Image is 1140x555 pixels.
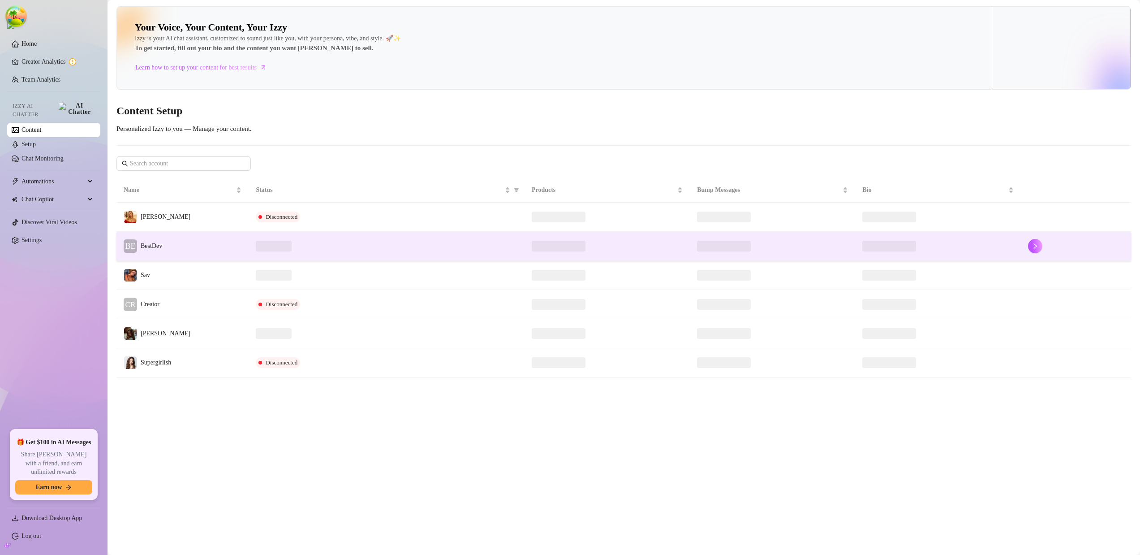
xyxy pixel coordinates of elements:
span: Chat Copilot [22,192,85,207]
a: Learn how to set up your content for best results [135,61,274,75]
strong: To get started, fill out your bio and the content you want [PERSON_NAME] to sell. [135,44,374,52]
span: Share [PERSON_NAME] with a friend, and earn unlimited rewards [15,450,92,477]
span: BE [125,240,135,252]
span: 🎁 Get $100 in AI Messages [17,438,91,447]
a: Content [22,126,41,133]
span: Learn how to set up your content for best results [135,63,257,73]
a: Home [22,40,37,47]
th: Status [249,178,524,203]
span: Disconnected [266,301,297,308]
span: Status [256,185,503,195]
a: Log out [22,533,41,539]
span: Products [532,185,675,195]
img: Sav [124,269,137,282]
button: Earn nowarrow-right [15,480,92,494]
span: arrow-right [65,484,72,490]
span: Creator [141,301,159,308]
img: AI Chatter [59,103,93,115]
span: Sav [141,272,150,278]
img: Ivan [124,327,137,340]
img: Mikayla [124,211,137,223]
a: Setup [22,141,36,147]
span: thunderbolt [12,178,19,185]
span: Izzy AI Chatter [13,102,55,119]
span: filter [512,183,521,197]
span: [PERSON_NAME] [141,213,190,220]
span: download [12,515,19,522]
th: Name [116,178,249,203]
input: Search account [130,159,238,169]
span: Name [124,185,234,195]
span: Earn now [36,484,62,491]
th: Bump Messages [690,178,855,203]
button: right [1028,239,1042,253]
th: Products [525,178,690,203]
span: [PERSON_NAME] [141,330,190,337]
span: Bio [862,185,1006,195]
a: Creator Analytics exclamation-circle [22,55,93,69]
div: Izzy is your AI chat assistant, customized to sound just like you, with your persona, vibe, and s... [135,34,401,54]
span: Disconnected [266,213,297,220]
button: Open Tanstack query devtools [7,7,25,25]
span: Download Desktop App [22,515,82,521]
a: Settings [22,237,42,243]
span: build [4,542,11,548]
span: Automations [22,174,85,189]
span: Disconnected [266,359,297,366]
img: Chat Copilot [12,196,17,203]
th: Bio [855,178,1020,203]
a: Team Analytics [22,76,60,83]
span: Supergirlish [141,359,171,366]
h3: Content Setup [116,104,1131,118]
h2: Your Voice, Your Content, Your Izzy [135,21,287,34]
img: Supergirlish [124,356,137,369]
a: Discover Viral Videos [22,219,77,225]
span: filter [514,187,519,193]
span: CR [125,298,136,310]
span: Personalized Izzy to you — Manage your content. [116,125,252,132]
span: Bump Messages [697,185,841,195]
span: search [122,160,128,167]
span: right [1032,243,1038,249]
span: BestDev [141,243,162,249]
span: arrow-right [259,63,268,72]
a: Chat Monitoring [22,155,64,162]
